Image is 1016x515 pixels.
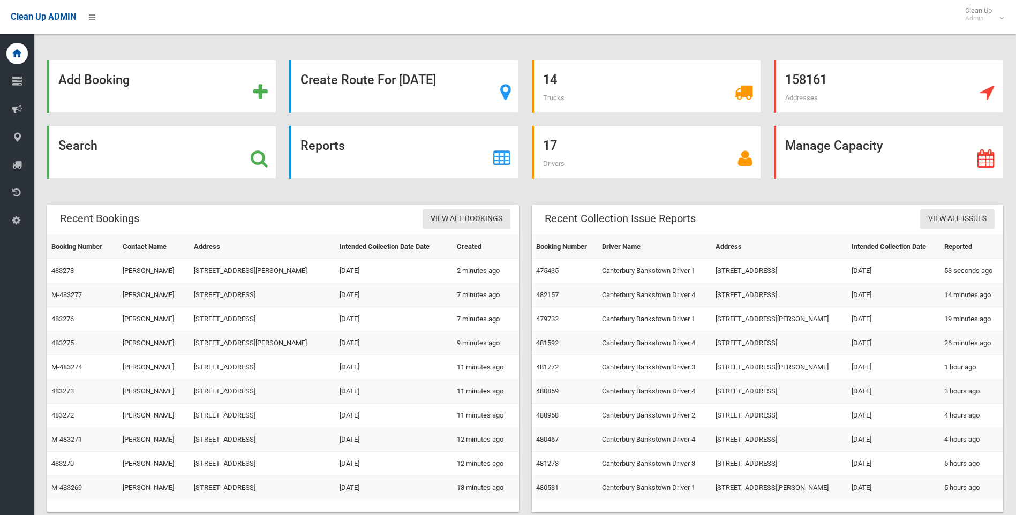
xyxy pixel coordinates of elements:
[532,208,709,229] header: Recent Collection Issue Reports
[711,235,847,259] th: Address
[598,331,711,355] td: Canterbury Bankstown Driver 4
[453,331,518,355] td: 9 minutes ago
[190,283,335,307] td: [STREET_ADDRESS]
[543,138,557,153] strong: 17
[847,307,940,331] td: [DATE]
[785,94,818,102] span: Addresses
[453,259,518,283] td: 2 minutes ago
[300,138,345,153] strong: Reports
[335,331,453,355] td: [DATE]
[11,12,76,22] span: Clean Up ADMIN
[453,452,518,476] td: 12 minutes ago
[335,476,453,500] td: [DATE]
[847,355,940,380] td: [DATE]
[940,259,1003,283] td: 53 seconds ago
[711,404,847,428] td: [STREET_ADDRESS]
[335,380,453,404] td: [DATE]
[940,428,1003,452] td: 4 hours ago
[940,331,1003,355] td: 26 minutes ago
[543,94,565,102] span: Trucks
[847,428,940,452] td: [DATE]
[774,126,1003,179] a: Manage Capacity
[536,267,559,275] a: 475435
[453,235,518,259] th: Created
[598,380,711,404] td: Canterbury Bankstown Driver 4
[58,138,97,153] strong: Search
[335,428,453,452] td: [DATE]
[47,235,118,259] th: Booking Number
[118,307,190,331] td: [PERSON_NAME]
[536,435,559,443] a: 480467
[598,476,711,500] td: Canterbury Bankstown Driver 1
[711,331,847,355] td: [STREET_ADDRESS]
[51,267,74,275] a: 483278
[453,428,518,452] td: 12 minutes ago
[598,428,711,452] td: Canterbury Bankstown Driver 4
[536,291,559,299] a: 482157
[118,331,190,355] td: [PERSON_NAME]
[940,283,1003,307] td: 14 minutes ago
[940,452,1003,476] td: 5 hours ago
[58,72,130,87] strong: Add Booking
[847,404,940,428] td: [DATE]
[532,60,761,113] a: 14 Trucks
[51,339,74,347] a: 483275
[940,476,1003,500] td: 5 hours ago
[118,380,190,404] td: [PERSON_NAME]
[785,138,883,153] strong: Manage Capacity
[289,60,518,113] a: Create Route For [DATE]
[536,411,559,419] a: 480958
[51,291,82,299] a: M-483277
[118,355,190,380] td: [PERSON_NAME]
[190,259,335,283] td: [STREET_ADDRESS][PERSON_NAME]
[785,72,827,87] strong: 158161
[940,355,1003,380] td: 1 hour ago
[532,235,598,259] th: Booking Number
[598,235,711,259] th: Driver Name
[532,126,761,179] a: 17 Drivers
[536,363,559,371] a: 481772
[711,355,847,380] td: [STREET_ADDRESS][PERSON_NAME]
[847,235,940,259] th: Intended Collection Date
[847,259,940,283] td: [DATE]
[190,307,335,331] td: [STREET_ADDRESS]
[711,259,847,283] td: [STREET_ADDRESS]
[711,428,847,452] td: [STREET_ADDRESS]
[423,209,510,229] a: View All Bookings
[847,331,940,355] td: [DATE]
[190,428,335,452] td: [STREET_ADDRESS]
[536,339,559,347] a: 481592
[847,283,940,307] td: [DATE]
[711,307,847,331] td: [STREET_ADDRESS][PERSON_NAME]
[51,315,74,323] a: 483276
[847,476,940,500] td: [DATE]
[940,380,1003,404] td: 3 hours ago
[965,14,992,22] small: Admin
[118,452,190,476] td: [PERSON_NAME]
[598,452,711,476] td: Canterbury Bankstown Driver 3
[536,483,559,491] a: 480581
[711,380,847,404] td: [STREET_ADDRESS]
[335,404,453,428] td: [DATE]
[190,404,335,428] td: [STREET_ADDRESS]
[47,60,276,113] a: Add Booking
[774,60,1003,113] a: 158161 Addresses
[118,476,190,500] td: [PERSON_NAME]
[711,452,847,476] td: [STREET_ADDRESS]
[335,452,453,476] td: [DATE]
[598,283,711,307] td: Canterbury Bankstown Driver 4
[847,452,940,476] td: [DATE]
[543,160,565,168] span: Drivers
[47,126,276,179] a: Search
[453,283,518,307] td: 7 minutes ago
[51,411,74,419] a: 483272
[118,404,190,428] td: [PERSON_NAME]
[335,355,453,380] td: [DATE]
[453,307,518,331] td: 7 minutes ago
[190,355,335,380] td: [STREET_ADDRESS]
[190,331,335,355] td: [STREET_ADDRESS][PERSON_NAME]
[453,380,518,404] td: 11 minutes ago
[536,459,559,467] a: 481273
[51,435,82,443] a: M-483271
[940,307,1003,331] td: 19 minutes ago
